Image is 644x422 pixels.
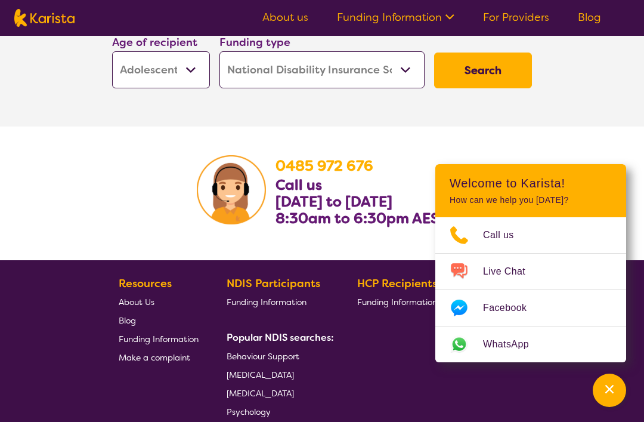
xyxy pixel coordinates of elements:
b: HCP Recipients [357,276,437,291]
b: Popular NDIS searches: [227,331,334,344]
h2: Welcome to Karista! [450,176,612,190]
button: Channel Menu [593,374,626,407]
label: Age of recipient [112,35,197,50]
span: About Us [119,297,154,307]
a: Funding Information [337,10,454,24]
ul: Choose channel [435,217,626,362]
label: Funding type [219,35,290,50]
a: About us [262,10,308,24]
img: Karista logo [14,9,75,27]
span: Live Chat [483,263,540,281]
span: Call us [483,226,528,244]
button: Search [434,53,532,88]
b: NDIS Participants [227,276,320,291]
span: Make a complaint [119,352,190,363]
p: How can we help you [DATE]? [450,195,612,205]
a: Psychology [227,402,329,421]
a: About Us [119,292,199,311]
a: Funding Information [357,292,437,311]
a: Funding Information [227,292,329,311]
a: Blog [119,311,199,329]
b: [DATE] to [DATE] [275,192,392,211]
a: Make a complaint [119,348,199,366]
span: [MEDICAL_DATA] [227,388,294,399]
a: [MEDICAL_DATA] [227,365,329,384]
span: Blog [119,315,136,326]
a: Funding Information [119,329,199,348]
span: Funding Information [357,297,437,307]
span: Facebook [483,299,541,317]
span: Funding Information [227,297,306,307]
a: Web link opens in a new tab. [435,326,626,362]
span: [MEDICAL_DATA] [227,369,294,380]
span: Psychology [227,406,271,417]
a: 0485 972 676 [275,156,373,175]
b: Resources [119,276,172,291]
b: 8:30am to 6:30pm AEST [275,209,448,228]
span: WhatsApp [483,335,543,353]
b: Call us [275,175,322,195]
span: Behaviour Support [227,351,299,362]
a: Blog [578,10,601,24]
a: For Providers [483,10,549,24]
a: Behaviour Support [227,347,329,365]
div: Channel Menu [435,164,626,362]
img: Karista Client Service [197,155,266,224]
a: [MEDICAL_DATA] [227,384,329,402]
span: Funding Information [119,334,199,344]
